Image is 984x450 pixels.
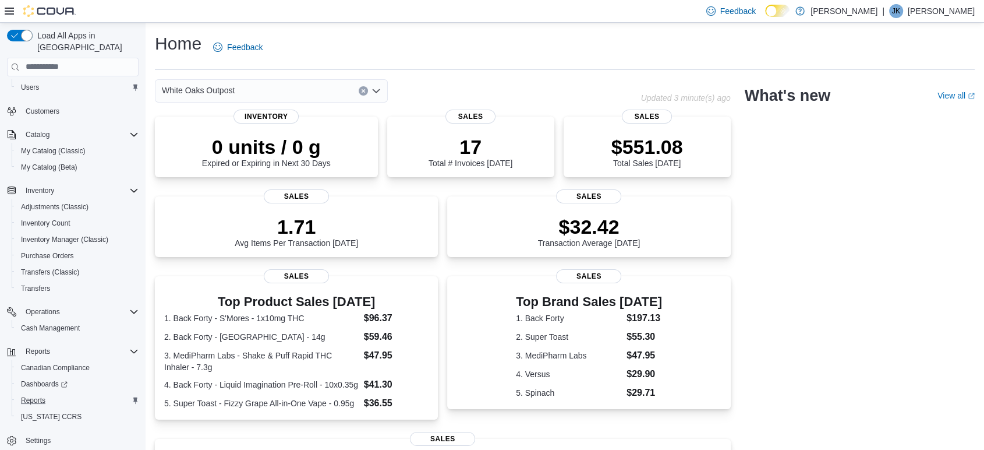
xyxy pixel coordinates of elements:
[2,432,143,449] button: Settings
[626,311,662,325] dd: $197.13
[26,307,60,317] span: Operations
[364,378,429,392] dd: $41.30
[516,312,622,324] dt: 1. Back Forty
[2,304,143,320] button: Operations
[12,280,143,297] button: Transfers
[21,433,139,448] span: Settings
[21,128,54,142] button: Catalog
[21,284,50,293] span: Transfers
[16,249,139,263] span: Purchase Orders
[16,216,139,230] span: Inventory Count
[16,361,139,375] span: Canadian Compliance
[640,93,730,103] p: Updated 3 minute(s) ago
[21,379,68,389] span: Dashboards
[21,344,139,358] span: Reports
[21,104,64,118] a: Customers
[538,215,640,248] div: Transaction Average [DATE]
[364,330,429,344] dd: $59.46
[626,349,662,363] dd: $47.95
[202,135,331,168] div: Expired or Expiring in Next 30 Days
[21,344,55,358] button: Reports
[16,282,139,296] span: Transfers
[12,199,143,215] button: Adjustments (Classic)
[26,186,54,195] span: Inventory
[410,432,475,446] span: Sales
[622,110,672,124] span: Sales
[611,135,683,168] div: Total Sales [DATE]
[556,189,621,203] span: Sales
[164,350,359,373] dt: 3. MediPharm Labs - Shake & Puff Rapid THC Inhaler - 7.3g
[429,135,512,159] p: 17
[2,343,143,360] button: Reports
[21,202,89,212] span: Adjustments (Classic)
[16,361,94,375] a: Canadian Compliance
[164,379,359,391] dt: 4. Back Forty - Liquid Imagination Pre-Roll - 10x0.35g
[12,320,143,336] button: Cash Management
[12,392,143,409] button: Reports
[516,350,622,361] dt: 3. MediPharm Labs
[16,282,55,296] a: Transfers
[12,248,143,264] button: Purchase Orders
[164,398,359,409] dt: 5. Super Toast - Fizzy Grape All-in-One Vape - 0.95g
[21,128,139,142] span: Catalog
[908,4,975,18] p: [PERSON_NAME]
[16,321,84,335] a: Cash Management
[12,215,143,231] button: Inventory Count
[445,110,495,124] span: Sales
[2,103,143,119] button: Customers
[745,86,830,105] h2: What's new
[21,305,139,319] span: Operations
[21,146,86,156] span: My Catalog (Classic)
[208,36,267,59] a: Feedback
[892,4,900,18] span: JK
[364,349,429,363] dd: $47.95
[21,434,55,448] a: Settings
[21,104,139,118] span: Customers
[16,377,72,391] a: Dashboards
[968,93,975,100] svg: External link
[12,159,143,175] button: My Catalog (Beta)
[364,311,429,325] dd: $96.37
[227,41,263,53] span: Feedback
[12,409,143,425] button: [US_STATE] CCRS
[12,376,143,392] a: Dashboards
[12,231,143,248] button: Inventory Manager (Classic)
[21,235,108,244] span: Inventory Manager (Classic)
[12,360,143,376] button: Canadian Compliance
[16,377,139,391] span: Dashboards
[21,184,139,198] span: Inventory
[516,331,622,343] dt: 2. Super Toast
[611,135,683,159] p: $551.08
[164,312,359,324] dt: 1. Back Forty - S'Mores - 1x10mg THC
[26,130,49,139] span: Catalog
[516,368,622,380] dt: 4. Versus
[164,331,359,343] dt: 2. Back Forty - [GEOGRAPHIC_DATA] - 14g
[16,160,82,174] a: My Catalog (Beta)
[202,135,331,159] p: 0 units / 0 g
[264,189,329,203] span: Sales
[264,269,329,283] span: Sales
[164,295,429,309] h3: Top Product Sales [DATE]
[516,295,662,309] h3: Top Brand Sales [DATE]
[16,144,90,158] a: My Catalog (Classic)
[16,200,139,214] span: Adjustments (Classic)
[155,32,201,55] h1: Home
[21,396,45,405] span: Reports
[16,80,139,94] span: Users
[16,393,50,407] a: Reports
[16,249,79,263] a: Purchase Orders
[12,264,143,280] button: Transfers (Classic)
[16,321,139,335] span: Cash Management
[889,4,903,18] div: Justin Keen
[364,396,429,410] dd: $36.55
[235,215,358,248] div: Avg Items Per Transaction [DATE]
[21,305,65,319] button: Operations
[2,182,143,199] button: Inventory
[33,30,139,53] span: Load All Apps in [GEOGRAPHIC_DATA]
[371,86,381,96] button: Open list of options
[937,91,975,100] a: View allExternal link
[21,324,80,333] span: Cash Management
[765,5,790,17] input: Dark Mode
[16,233,139,247] span: Inventory Manager (Classic)
[429,135,512,168] div: Total # Invoices [DATE]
